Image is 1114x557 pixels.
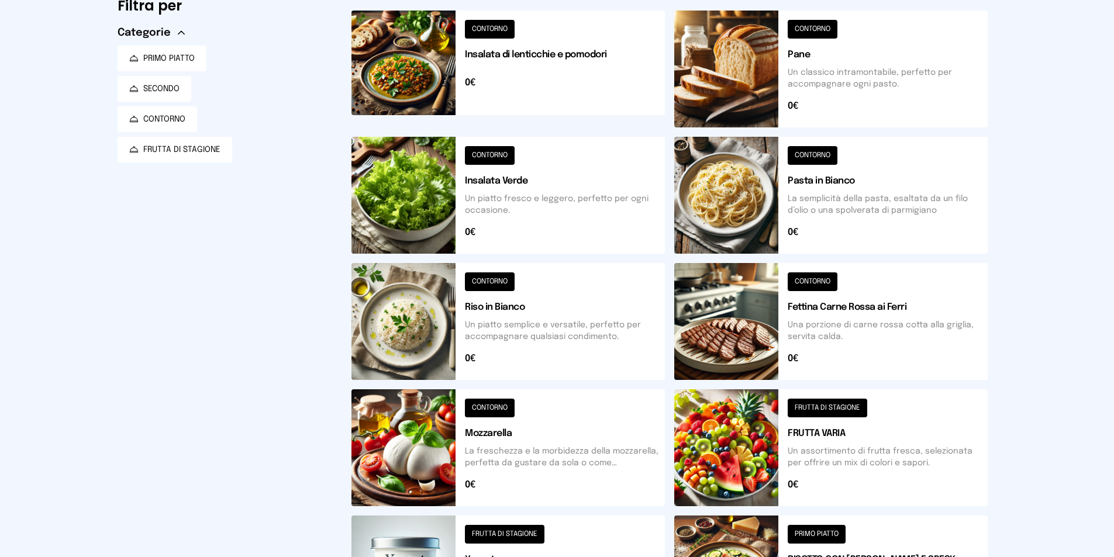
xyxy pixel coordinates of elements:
span: PRIMO PIATTO [143,53,195,64]
button: CONTORNO [118,106,197,132]
button: SECONDO [118,76,191,102]
span: SECONDO [143,83,180,95]
span: Categorie [118,25,171,41]
span: FRUTTA DI STAGIONE [143,144,220,155]
span: CONTORNO [143,113,185,125]
button: PRIMO PIATTO [118,46,206,71]
button: Categorie [118,25,185,41]
button: FRUTTA DI STAGIONE [118,137,232,162]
